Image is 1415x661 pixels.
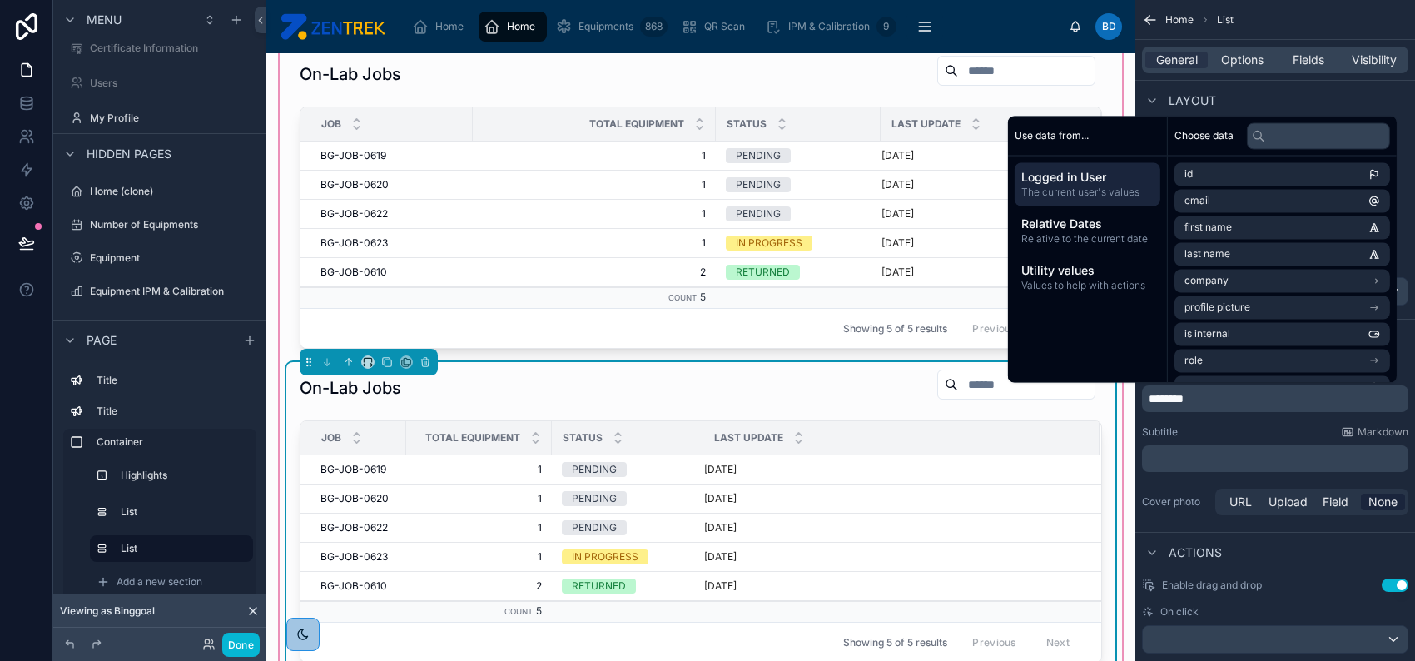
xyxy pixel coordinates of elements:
[891,117,961,131] span: Last Update
[1021,232,1154,246] span: Relative to the current date
[1142,495,1209,509] label: Cover photo
[700,291,706,303] span: 5
[589,117,684,131] span: Total Equipment
[843,636,947,649] span: Showing 5 of 5 results
[63,178,256,205] a: Home (clone)
[117,575,202,589] span: Add a new section
[280,13,385,40] img: App logo
[578,20,633,33] span: Equipments
[97,374,250,387] label: Title
[1021,169,1154,186] span: Logged in User
[53,360,266,615] div: scrollable content
[87,332,117,349] span: Page
[416,550,542,564] span: 1
[507,20,535,33] span: Home
[1341,425,1408,439] a: Markdown
[320,492,389,505] span: BG-JOB-0620
[63,211,256,238] a: Number of Equipments
[90,285,253,298] label: Equipment IPM & Calibration
[760,12,901,42] a: IPM & Calibration9
[550,12,673,42] a: Equipments868
[97,405,250,418] label: Title
[1021,216,1154,232] span: Relative Dates
[1021,186,1154,199] span: The current user's values
[416,492,542,505] span: 1
[704,550,737,564] p: [DATE]
[399,8,1069,45] div: scrollable content
[1021,262,1154,279] span: Utility values
[1217,13,1234,27] span: List
[536,604,542,617] span: 5
[300,376,401,400] h1: On-Lab Jobs
[90,112,253,125] label: My Profile
[704,521,737,534] p: [DATE]
[1221,52,1264,68] span: Options
[668,293,697,302] small: Count
[704,492,737,505] p: [DATE]
[60,604,155,618] span: Viewing as Binggoal
[572,491,617,506] div: PENDING
[704,20,745,33] span: QR Scan
[876,17,896,37] div: 9
[572,579,626,594] div: RETURNED
[1142,385,1408,412] div: scrollable content
[704,579,737,593] p: [DATE]
[788,20,870,33] span: IPM & Calibration
[1174,129,1234,142] span: Choose data
[1008,156,1167,306] div: scrollable content
[504,607,533,616] small: Count
[90,185,253,198] label: Home (clone)
[320,550,388,564] span: BG-JOB-0623
[121,469,246,482] label: Highlights
[572,549,638,564] div: IN PROGRESS
[640,17,668,37] div: 868
[63,35,256,62] a: Certificate Information
[1169,92,1216,109] span: Layout
[425,431,520,445] span: Total Equipment
[63,278,256,305] a: Equipment IPM & Calibration
[121,542,240,555] label: List
[222,633,260,657] button: Done
[63,245,256,271] a: Equipment
[97,435,250,449] label: Container
[704,463,737,476] p: [DATE]
[1165,13,1194,27] span: Home
[321,431,341,445] span: Job
[90,77,253,90] label: Users
[407,12,475,42] a: Home
[1352,52,1397,68] span: Visibility
[1021,279,1154,292] span: Values to help with actions
[87,146,171,162] span: Hidden pages
[1156,52,1198,68] span: General
[90,251,253,265] label: Equipment
[1102,20,1116,33] span: Bd
[63,105,256,132] a: My Profile
[90,218,253,231] label: Number of Equipments
[714,431,783,445] span: Last Update
[1142,445,1408,472] div: scrollable content
[320,521,388,534] span: BG-JOB-0622
[1162,579,1262,592] span: Enable drag and drop
[1269,494,1308,510] span: Upload
[63,70,256,97] a: Users
[1368,494,1398,510] span: None
[90,42,253,55] label: Certificate Information
[416,579,542,593] span: 2
[1323,494,1348,510] span: Field
[572,462,617,477] div: PENDING
[1169,544,1222,561] span: Actions
[320,463,386,476] span: BG-JOB-0619
[320,579,387,593] span: BG-JOB-0610
[1160,605,1199,619] span: On click
[435,20,464,33] span: Home
[1142,425,1178,439] label: Subtitle
[121,505,246,519] label: List
[416,521,542,534] span: 1
[321,117,341,131] span: Job
[727,117,767,131] span: Status
[563,431,603,445] span: Status
[843,322,947,335] span: Showing 5 of 5 results
[416,463,542,476] span: 1
[1015,129,1089,142] span: Use data from...
[1229,494,1252,510] span: URL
